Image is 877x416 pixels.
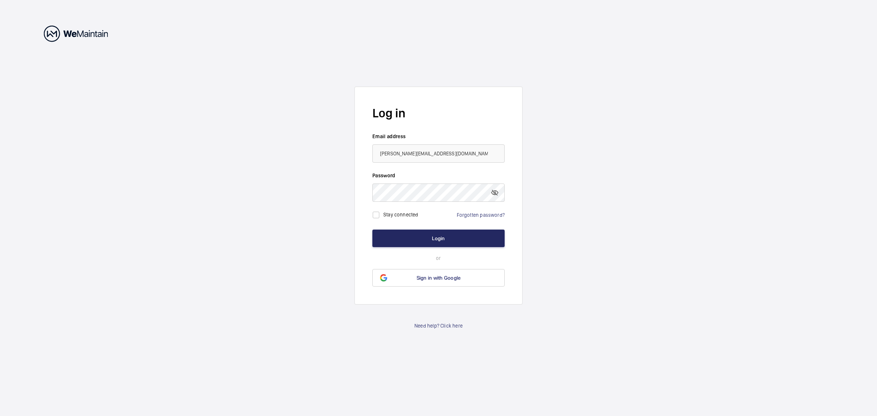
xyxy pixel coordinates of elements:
[372,144,505,163] input: Your email address
[372,105,505,122] h2: Log in
[414,322,463,329] a: Need help? Click here
[457,212,505,218] a: Forgotten password?
[372,172,505,179] label: Password
[372,133,505,140] label: Email address
[372,254,505,262] p: or
[372,230,505,247] button: Login
[417,275,461,281] span: Sign in with Google
[383,212,418,218] label: Stay connected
